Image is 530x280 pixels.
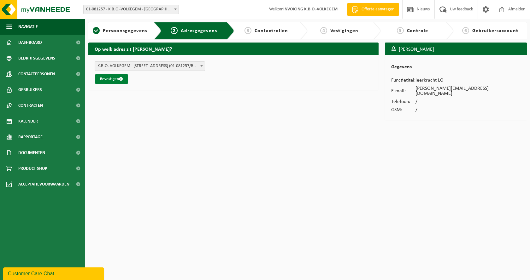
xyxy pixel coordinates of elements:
[360,6,396,13] span: Offerte aanvragen
[397,27,404,34] span: 5
[391,84,415,98] td: E-mail:
[385,43,527,56] h3: [PERSON_NAME]
[462,27,469,34] span: 6
[330,28,358,33] span: Vestigingen
[255,28,288,33] span: Contactrollen
[18,145,45,161] span: Documenten
[283,7,338,12] strong: INVOICING K.B.O.-VOLKEGEM
[103,28,147,33] span: Persoonsgegevens
[391,106,415,114] td: GSM:
[391,76,415,84] td: Functietitel:
[347,3,399,16] a: Offerte aanvragen
[93,27,100,34] span: 1
[407,28,428,33] span: Controle
[18,50,55,66] span: Bedrijfsgegevens
[18,98,43,113] span: Contracten
[84,5,179,14] span: 01-081257 - K.B.O.-VOLKEGEM - OUDENAARDE
[18,176,69,192] span: Acceptatievoorwaarden
[18,35,42,50] span: Dashboard
[18,161,47,176] span: Product Shop
[18,66,55,82] span: Contactpersonen
[18,129,43,145] span: Rapportage
[320,27,327,34] span: 4
[18,113,38,129] span: Kalender
[391,65,521,73] h2: Gegevens
[171,27,178,34] span: 2
[95,62,205,71] span: K.B.O.-VOLKEGEM - VOLKEGEMBERG 58 , 9700 OUDENAARDE BE (01-081257/BUS)
[391,98,415,106] td: Telefoon:
[415,106,521,114] td: /
[415,76,521,84] td: leerkracht LO
[181,28,217,33] span: Adresgegevens
[244,27,251,34] span: 3
[95,74,128,84] button: Bevestigen
[18,82,42,98] span: Gebruikers
[415,98,521,106] td: /
[91,27,149,35] a: 1Persoonsgegevens
[3,266,105,280] iframe: chat widget
[83,5,179,14] span: 01-081257 - K.B.O.-VOLKEGEM - OUDENAARDE
[18,19,38,35] span: Navigatie
[472,28,518,33] span: Gebruikersaccount
[88,43,379,55] h2: Op welk adres zit [PERSON_NAME]?
[415,84,521,98] td: [PERSON_NAME][EMAIL_ADDRESS][DOMAIN_NAME]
